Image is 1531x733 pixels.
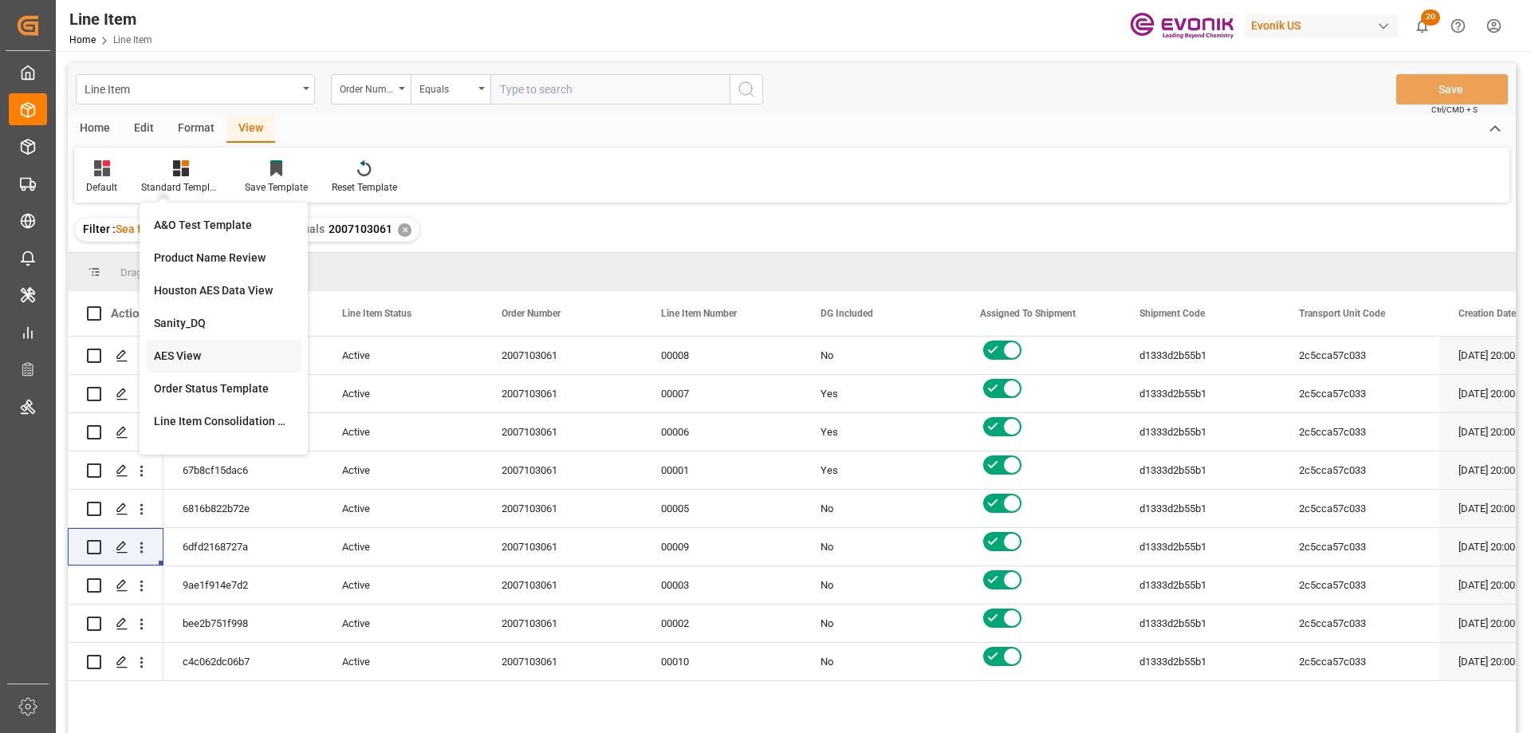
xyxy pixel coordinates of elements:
div: 2c5cca57c033 [1280,643,1439,680]
div: Evonik US [1245,14,1398,37]
input: Type to search [490,74,730,104]
button: Evonik US [1245,10,1404,41]
button: open menu [331,74,411,104]
div: Line Item [69,7,152,31]
span: Shipment Code [1139,308,1205,319]
button: open menu [76,74,315,104]
div: 2c5cca57c033 [1280,375,1439,412]
div: d1333d2b55b1 [1120,566,1280,604]
div: Active [342,491,463,527]
div: d1333d2b55b1 [1120,451,1280,489]
div: 2c5cca57c033 [1280,566,1439,604]
div: 2c5cca57c033 [1280,605,1439,642]
a: Home [69,34,96,45]
div: No [821,644,942,680]
div: Product Name Review [154,250,293,266]
button: show 20 new notifications [1404,8,1440,44]
img: Evonik-brand-mark-Deep-Purple-RGB.jpeg_1700498283.jpeg [1130,12,1234,40]
div: 2007103061 [482,605,642,642]
div: AES View [154,348,293,365]
div: Sanity_DQ [154,315,293,332]
div: 2c5cca57c033 [1280,337,1439,374]
div: 00002 [642,605,801,642]
div: Press SPACE to select this row. [68,643,163,681]
div: Yes [821,376,942,412]
div: View [226,116,275,143]
span: Ctrl/CMD + S [1431,104,1478,116]
div: No [821,605,942,642]
div: 2c5cca57c033 [1280,528,1439,566]
span: Creation Date [1458,308,1516,319]
div: 6dfd2168727a [163,528,323,566]
div: Active [342,644,463,680]
span: Order Number [502,308,561,319]
div: d1333d2b55b1 [1120,337,1280,374]
div: Active [342,529,463,566]
div: Press SPACE to select this row. [68,528,163,566]
div: Equals [419,78,474,97]
div: 2007103061 [482,375,642,412]
button: Save [1396,74,1508,104]
div: Yes [821,414,942,451]
div: 00005 [642,490,801,527]
div: Houston AES Data View [154,282,293,299]
div: Reset Template [332,180,397,195]
div: No [821,529,942,566]
div: bee2b751f998 [163,605,323,642]
div: No [821,567,942,604]
span: Drag here to set row groups [120,266,245,278]
div: Default [86,180,117,195]
div: 2c5cca57c033 [1280,490,1439,527]
div: Standard Templates [141,180,221,195]
div: Action [111,306,145,321]
div: 00008 [642,337,801,374]
div: 2c5cca57c033 [1280,413,1439,451]
div: d1333d2b55b1 [1120,643,1280,680]
div: Active [342,337,463,374]
div: No [821,337,942,374]
div: Press SPACE to select this row. [68,375,163,413]
div: No [821,491,942,527]
div: d1333d2b55b1 [1120,375,1280,412]
div: ✕ [398,223,411,237]
span: Line Item Number [661,308,737,319]
button: open menu [411,74,490,104]
div: d1333d2b55b1 [1120,413,1280,451]
div: 9ae1f914e7d2 [163,566,323,604]
div: Order Status Template [154,380,293,397]
div: Save Template [245,180,308,195]
div: 2007103061 [482,451,642,489]
div: Press SPACE to select this row. [68,337,163,375]
div: d1333d2b55b1 [1120,605,1280,642]
div: Press SPACE to select this row. [68,451,163,490]
div: c4c062dc06b7 [163,643,323,680]
div: Active [342,452,463,489]
div: Yes [821,452,942,489]
div: 2007103061 [482,490,642,527]
span: Line Item Status [342,308,411,319]
div: Active [342,605,463,642]
div: d1333d2b55b1 [1120,490,1280,527]
div: 00007 [642,375,801,412]
button: search button [730,74,763,104]
div: Format [166,116,226,143]
div: 00006 [642,413,801,451]
span: Assigned To Shipment [980,308,1076,319]
div: 67b8cf15dac6 [163,451,323,489]
div: 2007103061 [482,566,642,604]
div: Line Item [85,78,297,98]
div: Press SPACE to select this row. [68,413,163,451]
div: Edit [122,116,166,143]
div: Press SPACE to select this row. [68,490,163,528]
div: 00003 [642,566,801,604]
div: d1333d2b55b1 [1120,528,1280,566]
span: 2007103061 [329,223,392,235]
div: 2007103061 [482,528,642,566]
div: 2c5cca57c033 [1280,451,1439,489]
div: Active [342,567,463,604]
div: Stackable Review [154,446,293,463]
div: Press SPACE to select this row. [68,566,163,605]
div: 2007103061 [482,337,642,374]
div: 00009 [642,528,801,566]
div: 00010 [642,643,801,680]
